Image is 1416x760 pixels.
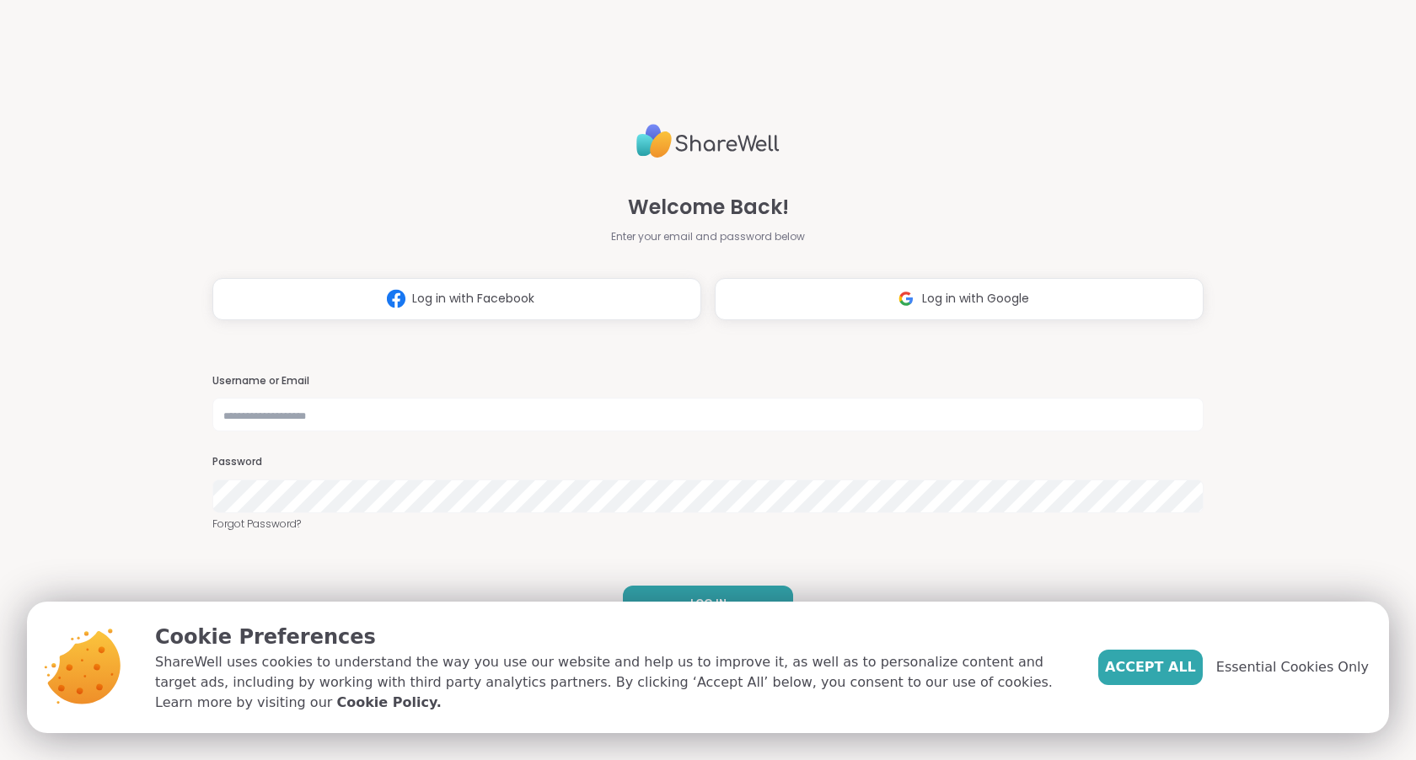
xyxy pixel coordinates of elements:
[336,693,441,713] a: Cookie Policy.
[611,229,805,244] span: Enter your email and password below
[922,290,1029,308] span: Log in with Google
[380,283,412,314] img: ShareWell Logomark
[690,596,727,611] span: LOG IN
[212,455,1204,469] h3: Password
[1098,650,1203,685] button: Accept All
[212,374,1204,388] h3: Username or Email
[212,278,701,320] button: Log in with Facebook
[636,117,780,165] img: ShareWell Logo
[623,586,793,621] button: LOG IN
[155,652,1071,713] p: ShareWell uses cookies to understand the way you use our website and help us to improve it, as we...
[1105,657,1196,677] span: Accept All
[412,290,534,308] span: Log in with Facebook
[890,283,922,314] img: ShareWell Logomark
[715,278,1204,320] button: Log in with Google
[1216,657,1369,677] span: Essential Cookies Only
[628,192,789,222] span: Welcome Back!
[212,516,1204,532] a: Forgot Password?
[155,622,1071,652] p: Cookie Preferences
